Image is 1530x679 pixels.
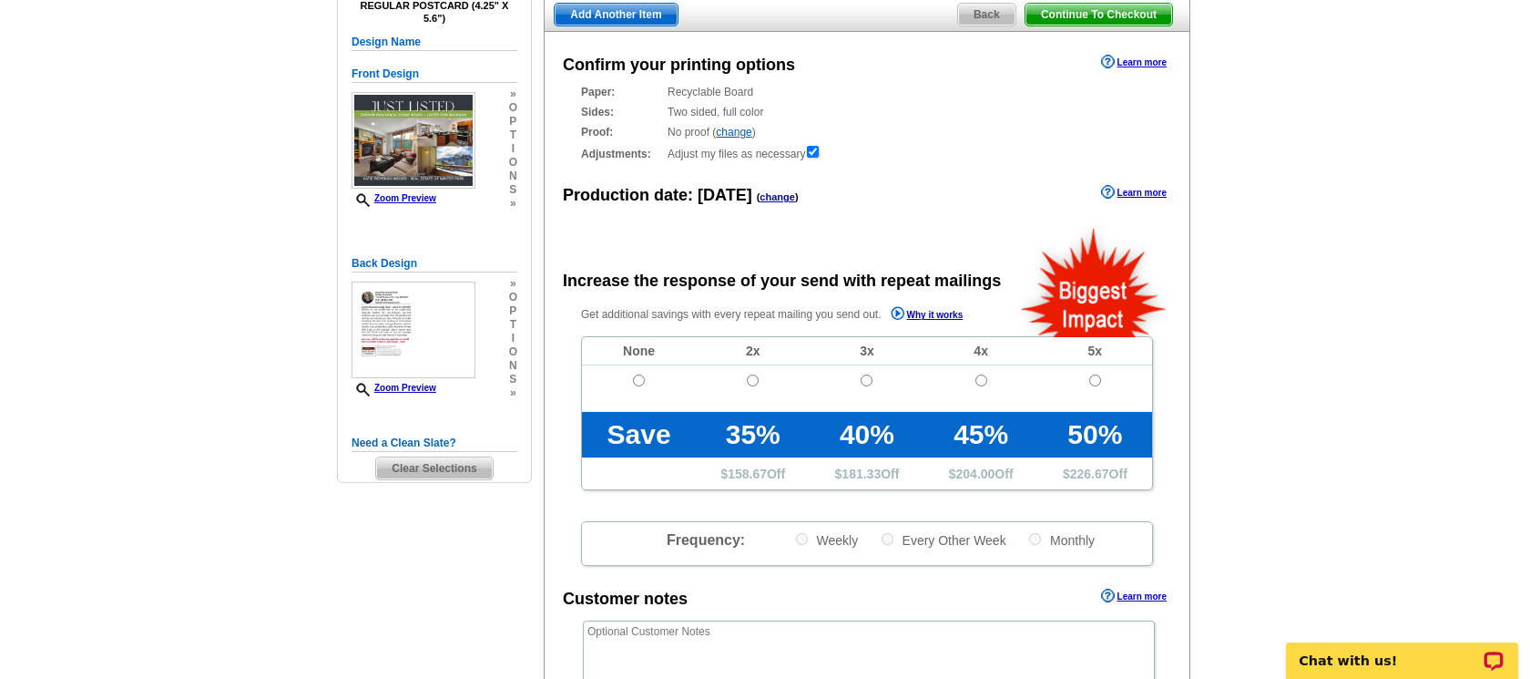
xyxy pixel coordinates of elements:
td: $ Off [696,458,810,489]
a: Zoom Preview [352,193,436,203]
input: Weekly [796,533,808,545]
td: $ Off [924,458,1038,489]
iframe: LiveChat chat widget [1274,622,1530,679]
td: 40% [810,412,923,458]
strong: Adjustments: [581,146,662,162]
td: 2x [696,337,810,365]
span: 226.67 [1070,467,1109,481]
span: n [509,359,517,373]
input: Every Other Week [882,533,893,545]
input: Monthly [1029,533,1041,545]
span: » [509,87,517,101]
span: i [509,142,517,156]
span: ( ) [757,191,799,202]
div: No proof ( ) [581,124,1153,140]
span: t [509,129,517,142]
a: change [716,126,751,139]
strong: Proof: [581,124,662,140]
h5: Design Name [352,34,517,51]
span: Add Another Item [555,4,677,26]
h5: Back Design [352,255,517,273]
div: Adjust my files as necessary [581,144,1153,162]
td: 45% [924,412,1038,458]
span: 204.00 [956,467,995,481]
span: p [509,304,517,318]
span: p [509,115,517,129]
div: Increase the response of your send with repeat mailings [563,269,1001,293]
span: s [509,183,517,197]
td: Save [582,412,696,458]
span: n [509,170,517,183]
span: o [509,345,517,359]
label: Monthly [1027,531,1095,549]
div: Confirm your printing options [563,53,795,77]
div: Production date: [563,183,799,208]
strong: Sides: [581,104,662,120]
a: Zoom Preview [352,383,436,393]
td: 5x [1038,337,1152,365]
span: » [509,277,517,291]
a: change [760,191,795,202]
span: Continue To Checkout [1025,4,1172,26]
td: $ Off [810,458,923,489]
span: Frequency: [667,532,745,548]
strong: Paper: [581,84,662,100]
span: s [509,373,517,386]
td: 35% [696,412,810,458]
span: 181.33 [841,467,881,481]
div: Recyclable Board [581,84,1153,100]
span: t [509,318,517,332]
a: Learn more [1101,55,1167,69]
a: Why it works [891,306,964,325]
span: o [509,291,517,304]
span: 158.67 [728,467,767,481]
label: Weekly [794,531,859,549]
span: o [509,101,517,115]
img: biggestImpact.png [1019,225,1169,337]
label: Every Other Week [880,531,1006,549]
a: Learn more [1101,589,1167,603]
a: Add Another Item [554,3,678,26]
span: [DATE] [698,186,752,204]
td: 4x [924,337,1038,365]
span: » [509,386,517,400]
td: 3x [810,337,923,365]
h5: Front Design [352,66,517,83]
span: Back [958,4,1015,26]
span: Clear Selections [376,458,492,479]
p: Get additional savings with every repeat mailing you send out. [581,304,1002,325]
td: $ Off [1038,458,1152,489]
img: small-thumb.jpg [352,92,475,189]
span: i [509,332,517,345]
span: » [509,197,517,211]
h5: Need a Clean Slate? [352,435,517,452]
span: o [509,156,517,170]
div: Customer notes [563,587,688,612]
td: None [582,337,696,365]
a: Back [957,3,1016,26]
a: Learn more [1101,185,1167,200]
td: 50% [1038,412,1152,458]
img: small-thumb.jpg [352,282,475,378]
div: Two sided, full color [581,104,1153,120]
